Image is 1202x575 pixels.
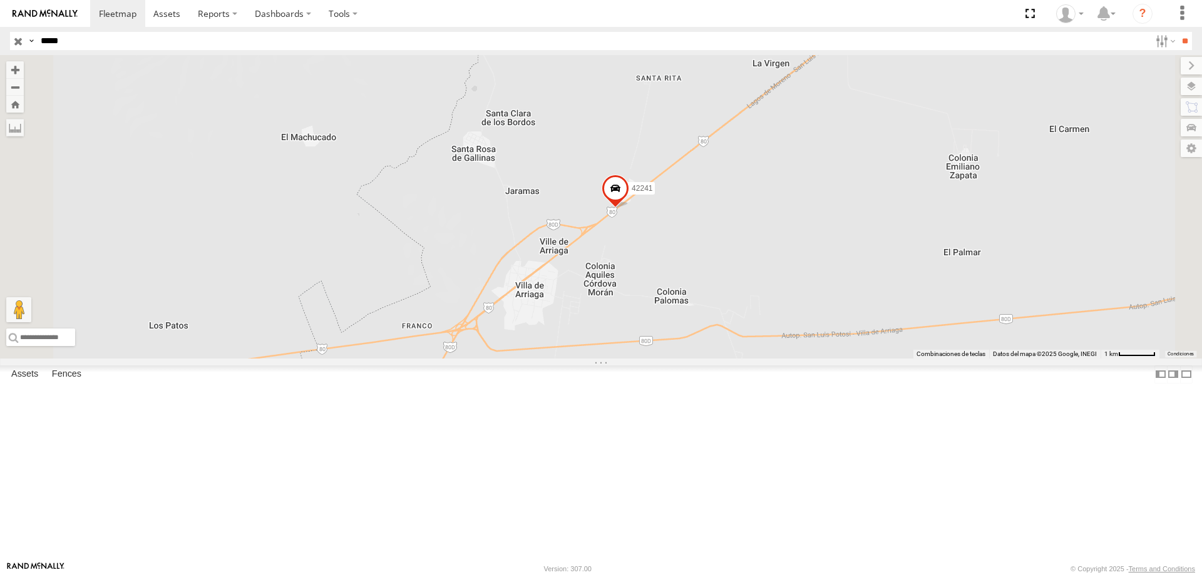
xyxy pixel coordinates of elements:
[632,184,652,193] span: 42241
[6,61,24,78] button: Zoom in
[1052,4,1088,23] div: Juan Lopez
[1181,140,1202,157] label: Map Settings
[1129,565,1195,572] a: Terms and Conditions
[1101,350,1159,359] button: Escala del mapa: 1 km por 56 píxeles
[1168,352,1194,357] a: Condiciones (se abre en una nueva pestaña)
[7,562,64,575] a: Visit our Website
[5,365,44,383] label: Assets
[1104,350,1118,357] span: 1 km
[1180,365,1193,384] label: Hide Summary Table
[6,78,24,96] button: Zoom out
[46,365,88,383] label: Fences
[13,9,78,18] img: rand-logo.svg
[1167,365,1179,384] label: Dock Summary Table to the Right
[6,119,24,136] label: Measure
[6,297,31,322] button: Arrastra el hombrecito naranja al mapa para abrir Street View
[1154,365,1167,384] label: Dock Summary Table to the Left
[993,350,1097,357] span: Datos del mapa ©2025 Google, INEGI
[1151,32,1178,50] label: Search Filter Options
[1133,4,1153,24] i: ?
[26,32,36,50] label: Search Query
[544,565,592,572] div: Version: 307.00
[1071,565,1195,572] div: © Copyright 2025 -
[917,350,985,359] button: Combinaciones de teclas
[6,96,24,113] button: Zoom Home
